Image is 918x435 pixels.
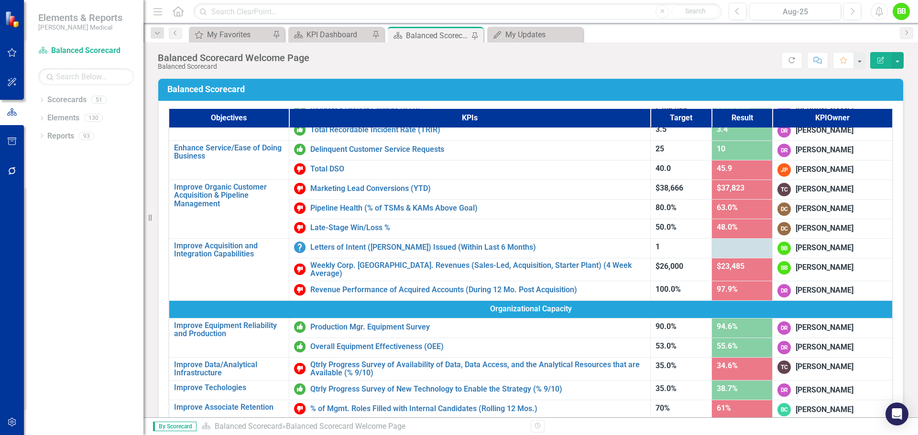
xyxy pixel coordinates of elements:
[749,3,841,20] button: Aug-25
[310,204,645,212] a: Pipeline Health (% of TSMs & KAMs Above Goal)
[717,164,732,173] span: 45.9
[717,203,738,212] span: 63.0%
[656,242,660,251] span: 1
[310,145,645,154] a: Delinquent Customer Service Requests
[717,322,738,331] span: 94.6%
[289,180,650,199] td: Double-Click to Edit Right Click for Context Menu
[289,318,650,338] td: Double-Click to Edit Right Click for Context Menu
[310,184,645,193] a: Marketing Lead Conversions (YTD)
[289,121,650,140] td: Double-Click to Edit Right Click for Context Menu
[169,300,893,318] td: Double-Click to Edit
[169,140,289,180] td: Double-Click to Edit Right Click for Context Menu
[79,132,94,140] div: 93
[796,285,853,296] div: [PERSON_NAME]
[796,243,853,254] div: [PERSON_NAME]
[773,258,893,281] td: Double-Click to Edit
[656,144,664,153] span: 25
[294,242,306,253] img: No Information
[656,341,677,350] span: 53.0%
[294,341,306,352] img: On or Above Target
[310,243,645,252] a: Letters of Intent ([PERSON_NAME]) Issued (Within Last 6 Months)
[796,262,853,273] div: [PERSON_NAME]
[777,183,791,196] div: TC
[773,357,893,380] td: Double-Click to Edit
[289,381,650,400] td: Double-Click to Edit Right Click for Context Menu
[294,222,306,233] img: Below Target
[717,403,731,413] span: 61%
[174,183,284,208] a: Improve Organic Customer Acquisition & Pipeline Management
[289,219,650,238] td: Double-Click to Edit Right Click for Context Menu
[47,113,79,124] a: Elements
[294,363,306,374] img: Below Target
[656,164,671,173] span: 40.0
[294,264,306,275] img: Below Target
[91,96,107,104] div: 51
[158,53,309,63] div: Balanced Scorecard Welcome Page
[174,361,284,377] a: Improve Data/Analytical Infrastructure
[289,140,650,160] td: Double-Click to Edit Right Click for Context Menu
[656,384,677,393] span: 35.0%
[38,68,134,85] input: Search Below...
[717,223,738,232] span: 48.0%
[169,318,289,357] td: Double-Click to Edit Right Click for Context Menu
[656,203,677,212] span: 80.0%
[656,322,677,331] span: 90.0%
[773,238,893,258] td: Double-Click to Edit
[406,30,469,42] div: Balanced Scorecard Welcome Page
[656,262,683,271] span: $26,000
[289,199,650,219] td: Double-Click to Edit Right Click for Context Menu
[893,3,910,20] button: BB
[656,183,683,192] span: $38,666
[773,121,893,140] td: Double-Click to Edit
[656,361,677,370] span: 35.0%
[777,202,791,216] div: DC
[656,285,681,294] span: 100.0%
[310,286,645,294] a: Revenue Performance of Acquired Accounts (During 12 Mo. Post Acquisition)
[158,63,309,70] div: Balanced Scorecard
[773,140,893,160] td: Double-Click to Edit
[310,342,645,351] a: Overall Equipment Effectiveness (OEE)
[215,422,282,431] a: Balanced Scorecard
[38,23,122,31] small: [PERSON_NAME] Medical
[717,384,738,393] span: 38.7%
[310,361,645,377] a: Qtrly Progress Survey of Availability of Data, Data Access, and the Analytical Resources that are...
[310,323,645,331] a: Production Mgr. Equipment Survey
[174,321,284,338] a: Improve Equipment Reliability and Production
[310,223,645,232] a: Late-Stage Win/Loss %
[201,421,524,432] div: »
[169,180,289,238] td: Double-Click to Edit Right Click for Context Menu
[717,361,738,370] span: 34.6%
[289,238,650,258] td: Double-Click to Edit Right Click for Context Menu
[796,164,853,175] div: [PERSON_NAME]
[656,223,677,232] span: 50.0%
[753,6,838,18] div: Aug-25
[294,403,306,414] img: Below Target
[773,180,893,199] td: Double-Click to Edit
[84,114,103,122] div: 130
[717,285,738,294] span: 97.9%
[294,284,306,296] img: Below Target
[174,403,284,412] a: Improve Associate Retention
[777,261,791,275] div: BB
[796,361,853,372] div: [PERSON_NAME]
[174,242,284,258] a: Improve Acquisition and Integration Capabilities
[306,29,370,41] div: KPI Dashboard
[717,341,738,350] span: 55.6%
[286,422,405,431] div: Balanced Scorecard Welcome Page
[194,3,721,20] input: Search ClearPoint...
[310,385,645,393] a: Qtrly Progress Survey of New Technology to Enable the Strategy (% 9/10)
[294,144,306,155] img: On or Above Target
[5,11,22,28] img: ClearPoint Strategy
[289,258,650,281] td: Double-Click to Edit Right Click for Context Menu
[717,125,728,134] span: 3.4
[310,165,645,173] a: Total DSO
[490,29,580,41] a: My Updates
[777,403,791,416] div: BC
[289,338,650,357] td: Double-Click to Edit Right Click for Context Menu
[777,361,791,374] div: TC
[777,321,791,335] div: DR
[289,160,650,180] td: Double-Click to Edit Right Click for Context Menu
[289,281,650,300] td: Double-Click to Edit Right Click for Context Menu
[717,183,744,192] span: $37,823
